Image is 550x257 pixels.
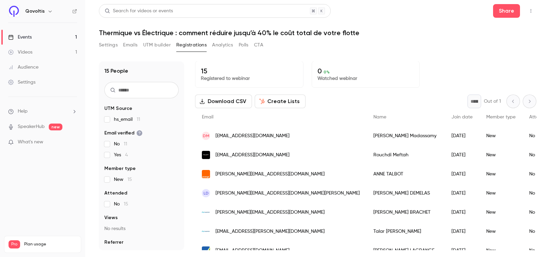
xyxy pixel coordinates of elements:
[202,115,213,119] span: Email
[104,67,128,75] h1: 15 People
[9,6,19,17] img: Qovoltis
[8,108,77,115] li: help-dropdown-opener
[367,184,445,203] div: [PERSON_NAME] DEMELAS
[479,222,522,241] div: New
[9,240,20,248] span: Pro
[143,40,171,51] button: UTM builder
[215,190,360,197] span: [PERSON_NAME][EMAIL_ADDRESS][DOMAIN_NAME][PERSON_NAME]
[486,115,516,119] span: Member type
[114,201,128,208] span: No
[114,152,128,158] span: Yes
[367,126,445,145] div: [PERSON_NAME] Madassamy
[104,214,118,221] span: Views
[8,34,32,41] div: Events
[215,132,289,140] span: [EMAIL_ADDRESS][DOMAIN_NAME]
[104,239,123,246] span: Referrer
[215,247,289,254] span: [EMAIL_ADDRESS][DOMAIN_NAME]
[479,184,522,203] div: New
[104,165,136,172] span: Member type
[99,40,118,51] button: Settings
[202,170,210,178] img: orange.fr
[529,115,550,119] span: Attended
[195,95,252,108] button: Download CSV
[8,49,32,56] div: Videos
[367,165,445,184] div: ANNE TALBOT
[104,190,127,197] span: Attended
[445,145,479,165] div: [DATE]
[104,225,179,232] p: No results
[202,246,210,255] img: groupeginger.com
[128,177,132,182] span: 15
[255,95,306,108] button: Create Lists
[201,67,298,75] p: 15
[317,67,414,75] p: 0
[479,203,522,222] div: New
[373,115,386,119] span: Name
[367,145,445,165] div: Rouchdi Meftah
[215,152,289,159] span: [EMAIL_ADDRESS][DOMAIN_NAME]
[114,250,135,257] span: Other
[204,190,209,196] span: LD
[445,203,479,222] div: [DATE]
[215,171,325,178] span: [PERSON_NAME][EMAIL_ADDRESS][DOMAIN_NAME]
[203,133,209,139] span: DM
[445,222,479,241] div: [DATE]
[125,153,128,157] span: 4
[114,176,132,183] span: New
[18,108,28,115] span: Help
[8,79,35,86] div: Settings
[367,203,445,222] div: [PERSON_NAME] BRACHET
[479,145,522,165] div: New
[124,142,127,146] span: 11
[114,141,127,147] span: No
[105,8,173,15] div: Search for videos or events
[104,130,143,137] span: Email verified
[215,228,325,235] span: [EMAIL_ADDRESS][PERSON_NAME][DOMAIN_NAME]
[484,98,501,105] p: Out of 1
[202,151,210,159] img: fnacdarty.com
[104,105,179,257] section: facet-groups
[8,64,39,71] div: Audience
[479,165,522,184] div: New
[202,208,210,216] img: avantorsciences.com
[254,40,263,51] button: CTA
[479,126,522,145] div: New
[124,202,128,206] span: 15
[137,117,140,122] span: 11
[445,126,479,145] div: [DATE]
[215,209,325,216] span: [PERSON_NAME][EMAIL_ADDRESS][DOMAIN_NAME]
[451,115,473,119] span: Join date
[367,222,445,241] div: Talar [PERSON_NAME]
[24,242,77,247] span: Plan usage
[25,8,45,15] h6: Qovoltis
[99,29,536,37] h1: Thermique vs Électrique : comment réduire jusqu’à 40% le coût total de votre flotte
[445,184,479,203] div: [DATE]
[324,70,330,74] span: 0 %
[445,165,479,184] div: [DATE]
[212,40,233,51] button: Analytics
[49,124,62,130] span: new
[69,139,77,145] iframe: Noticeable Trigger
[317,75,414,82] p: Watched webinar
[493,4,520,18] button: Share
[123,40,137,51] button: Emails
[239,40,249,51] button: Polls
[114,116,140,123] span: hs_email
[18,139,43,146] span: What's new
[18,123,45,130] a: SpeakerHub
[202,227,210,235] img: avantorsciences.com
[176,40,207,51] button: Registrations
[104,105,132,112] span: UTM Source
[201,75,298,82] p: Registered to webinar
